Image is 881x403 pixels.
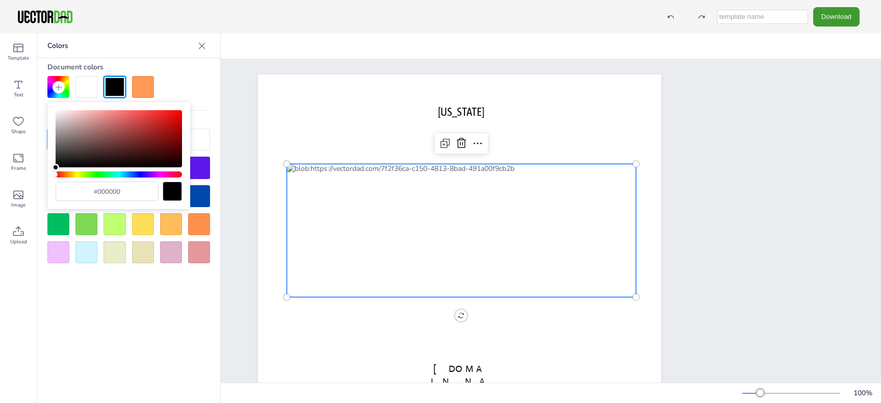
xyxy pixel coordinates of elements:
span: Shape [11,128,25,136]
span: [DOMAIN_NAME] [431,363,488,400]
div: Document colors [47,58,210,76]
span: Template [8,54,29,62]
span: [US_STATE] [438,105,484,118]
div: Color [56,110,182,167]
div: Hue [56,171,182,178]
p: Colors [47,34,194,58]
div: 100 % [850,388,875,398]
span: Image [11,201,25,209]
span: Frame [11,164,26,172]
input: template name [717,10,808,24]
button: Download [813,7,860,26]
span: Upload [10,238,27,246]
span: Text [14,91,23,99]
img: VectorDad-1.png [16,9,74,24]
